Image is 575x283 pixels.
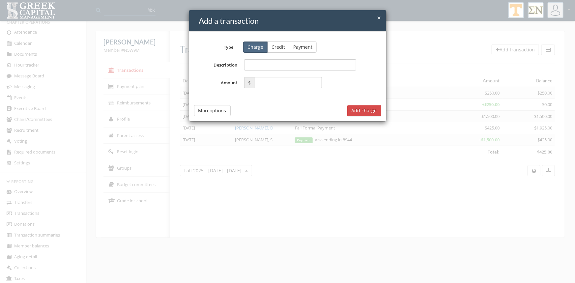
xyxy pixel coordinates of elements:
[243,42,268,53] button: Charge
[347,105,381,116] button: Add charge
[189,42,239,50] label: Type
[194,59,241,71] label: Description
[267,42,289,53] button: Credit
[199,15,381,26] h4: Add a transaction
[244,77,255,88] span: $
[194,105,231,116] button: Moreoptions
[194,77,241,88] label: Amount
[377,13,381,22] span: ×
[289,42,317,53] button: Payment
